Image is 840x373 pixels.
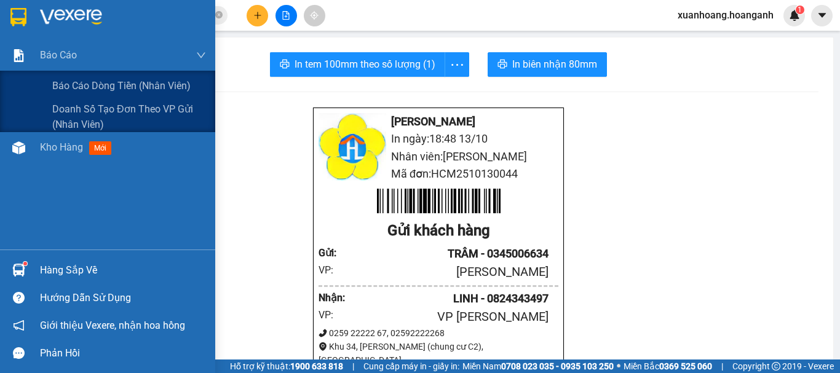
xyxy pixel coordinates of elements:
[789,10,800,21] img: icon-new-feature
[304,5,325,26] button: aim
[488,52,607,77] button: printerIn biên nhận 80mm
[319,326,558,340] div: 0259 22222 67, 02592222268
[13,320,25,331] span: notification
[319,329,327,337] span: phone
[319,113,558,130] li: [PERSON_NAME]
[270,52,445,77] button: printerIn tem 100mm theo số lượng (1)
[501,361,614,371] strong: 0708 023 035 - 0935 103 250
[52,78,191,93] span: Báo cáo dòng tiền (nhân viên)
[13,292,25,304] span: question-circle
[659,361,712,371] strong: 0369 525 060
[253,11,262,20] span: plus
[512,57,597,72] span: In biên nhận 80mm
[215,11,223,18] span: close-circle
[445,52,469,77] button: more
[668,7,783,23] span: xuanhoang.hoanganh
[319,113,386,181] img: logo.jpg
[349,245,549,262] div: TRÂM - 0345006634
[319,130,558,147] li: In ngày: 18:48 13/10
[282,11,290,20] span: file-add
[349,262,549,281] div: [PERSON_NAME]
[40,141,83,153] span: Kho hàng
[319,219,558,243] div: Gửi khách hàng
[363,359,459,373] span: Cung cấp máy in - giấy in:
[319,290,349,305] div: Nhận :
[349,290,549,307] div: LINH - 0824343497
[40,47,77,63] span: Báo cáo
[40,344,206,363] div: Phản hồi
[12,264,25,277] img: warehouse-icon
[817,10,828,21] span: caret-down
[624,359,712,373] span: Miền Bắc
[196,50,206,60] span: down
[349,307,549,326] div: VP [PERSON_NAME]
[23,262,27,265] sup: 1
[811,5,833,26] button: caret-down
[12,141,25,154] img: warehouse-icon
[295,57,435,72] span: In tem 100mm theo số lượng (1)
[10,8,26,26] img: logo-vxr
[40,261,206,280] div: Hàng sắp về
[89,141,111,155] span: mới
[280,59,290,71] span: printer
[319,262,349,278] div: VP:
[721,359,723,373] span: |
[52,101,206,132] span: Doanh số tạo đơn theo VP gửi (nhân viên)
[247,5,268,26] button: plus
[319,148,558,165] li: Nhân viên: [PERSON_NAME]
[40,318,185,333] span: Giới thiệu Vexere, nhận hoa hồng
[230,359,343,373] span: Hỗ trợ kỹ thuật:
[12,49,25,62] img: solution-icon
[290,361,343,371] strong: 1900 633 818
[319,340,558,367] div: Khu 34, [PERSON_NAME] (chung cư C2), [GEOGRAPHIC_DATA]
[772,362,780,371] span: copyright
[310,11,319,20] span: aim
[319,342,327,351] span: environment
[798,6,802,14] span: 1
[497,59,507,71] span: printer
[319,165,558,183] li: Mã đơn: HCM2510130044
[352,359,354,373] span: |
[13,347,25,359] span: message
[275,5,297,26] button: file-add
[796,6,804,14] sup: 1
[319,307,349,323] div: VP:
[40,289,206,307] div: Hướng dẫn sử dụng
[462,359,614,373] span: Miền Nam
[319,245,349,261] div: Gửi :
[617,364,620,369] span: ⚪️
[215,10,223,22] span: close-circle
[445,57,469,73] span: more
